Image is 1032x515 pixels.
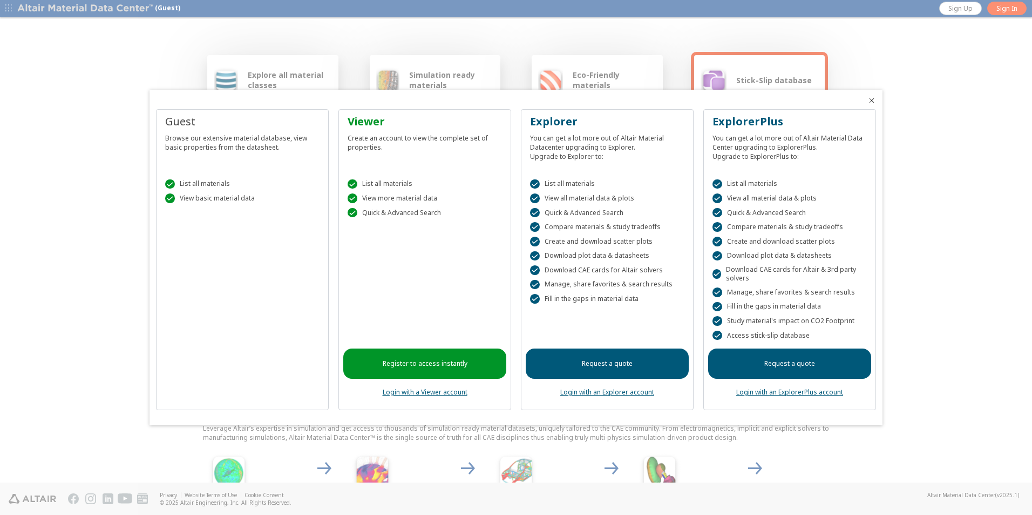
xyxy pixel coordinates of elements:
div:  [530,179,540,189]
div:  [530,251,540,261]
div: Fill in the gaps in material data [712,302,867,312]
div:  [348,208,357,218]
div: Study material's impact on CO2 Footprint [712,316,867,326]
a: Request a quote [526,349,689,379]
div: Create an account to view the complete set of properties. [348,129,502,152]
div:  [712,316,722,326]
div:  [712,237,722,246]
div:  [712,222,722,232]
div: Create and download scatter plots [530,237,684,246]
div:  [712,208,722,218]
div: List all materials [165,179,320,189]
div: List all materials [530,179,684,189]
div:  [530,294,540,304]
div:  [712,193,722,203]
div:  [530,280,540,290]
div:  [712,331,722,340]
div: Viewer [348,114,502,129]
div:  [348,193,357,203]
div: Access stick-slip database [712,331,867,340]
div: Quick & Advanced Search [348,208,502,218]
div:  [712,287,722,297]
div: View basic material data [165,193,320,203]
div: Create and download scatter plots [712,237,867,246]
div: Download plot data & datasheets [712,251,867,261]
div: Manage, share favorites & search results [712,287,867,297]
div: View all material data & plots [712,193,867,203]
div: You can get a lot more out of Altair Material Datacenter upgrading to Explorer. Upgrade to Explor... [530,129,684,161]
div: Explorer [530,114,684,129]
div: List all materials [712,179,867,189]
div: Guest [165,114,320,129]
div:  [530,208,540,218]
div: Compare materials & study tradeoffs [530,222,684,232]
a: Login with an Explorer account [560,387,654,397]
div:  [165,179,175,189]
a: Register to access instantly [343,349,506,379]
div: Download CAE cards for Altair & 3rd party solvers [712,265,867,283]
div: View all material data & plots [530,193,684,203]
div: Download plot data & datasheets [530,251,684,261]
a: Login with a Viewer account [383,387,467,397]
div:  [712,179,722,189]
div:  [712,269,721,279]
div: View more material data [348,193,502,203]
div: List all materials [348,179,502,189]
button: Close [867,96,876,105]
div: Browse our extensive material database, view basic properties from the datasheet. [165,129,320,152]
div: Quick & Advanced Search [712,208,867,218]
div:  [712,251,722,261]
div: ExplorerPlus [712,114,867,129]
div:  [530,237,540,246]
a: Request a quote [708,349,871,379]
div: Quick & Advanced Search [530,208,684,218]
div:  [530,193,540,203]
a: Login with an ExplorerPlus account [736,387,843,397]
div:  [712,302,722,312]
div: You can get a lot more out of Altair Material Data Center upgrading to ExplorerPlus. Upgrade to E... [712,129,867,161]
div:  [165,193,175,203]
div:  [530,222,540,232]
div: Manage, share favorites & search results [530,280,684,290]
div:  [530,265,540,275]
div: Fill in the gaps in material data [530,294,684,304]
div: Download CAE cards for Altair solvers [530,265,684,275]
div: Compare materials & study tradeoffs [712,222,867,232]
div:  [348,179,357,189]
